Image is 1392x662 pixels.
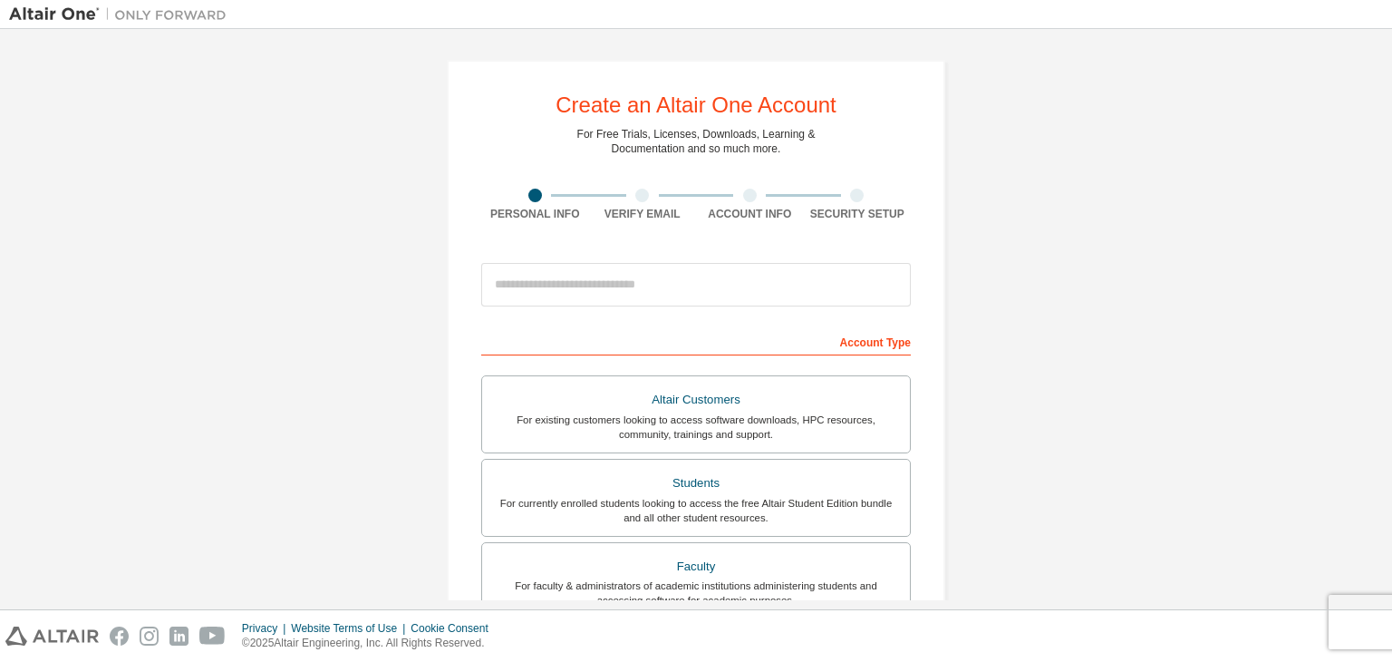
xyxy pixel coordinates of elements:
[577,127,816,156] div: For Free Trials, Licenses, Downloads, Learning & Documentation and so much more.
[481,207,589,221] div: Personal Info
[493,496,899,525] div: For currently enrolled students looking to access the free Altair Student Edition bundle and all ...
[493,554,899,579] div: Faculty
[9,5,236,24] img: Altair One
[493,471,899,496] div: Students
[110,627,129,646] img: facebook.svg
[481,326,911,355] div: Account Type
[804,207,912,221] div: Security Setup
[169,627,188,646] img: linkedin.svg
[291,621,411,636] div: Website Terms of Use
[696,207,804,221] div: Account Info
[140,627,159,646] img: instagram.svg
[242,636,499,651] p: © 2025 Altair Engineering, Inc. All Rights Reserved.
[5,627,99,646] img: altair_logo.svg
[199,627,226,646] img: youtube.svg
[493,413,899,442] div: For existing customers looking to access software downloads, HPC resources, community, trainings ...
[589,207,697,221] div: Verify Email
[493,579,899,608] div: For faculty & administrators of academic institutions administering students and accessing softwa...
[493,387,899,413] div: Altair Customers
[242,621,291,636] div: Privacy
[556,94,836,116] div: Create an Altair One Account
[411,621,498,636] div: Cookie Consent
